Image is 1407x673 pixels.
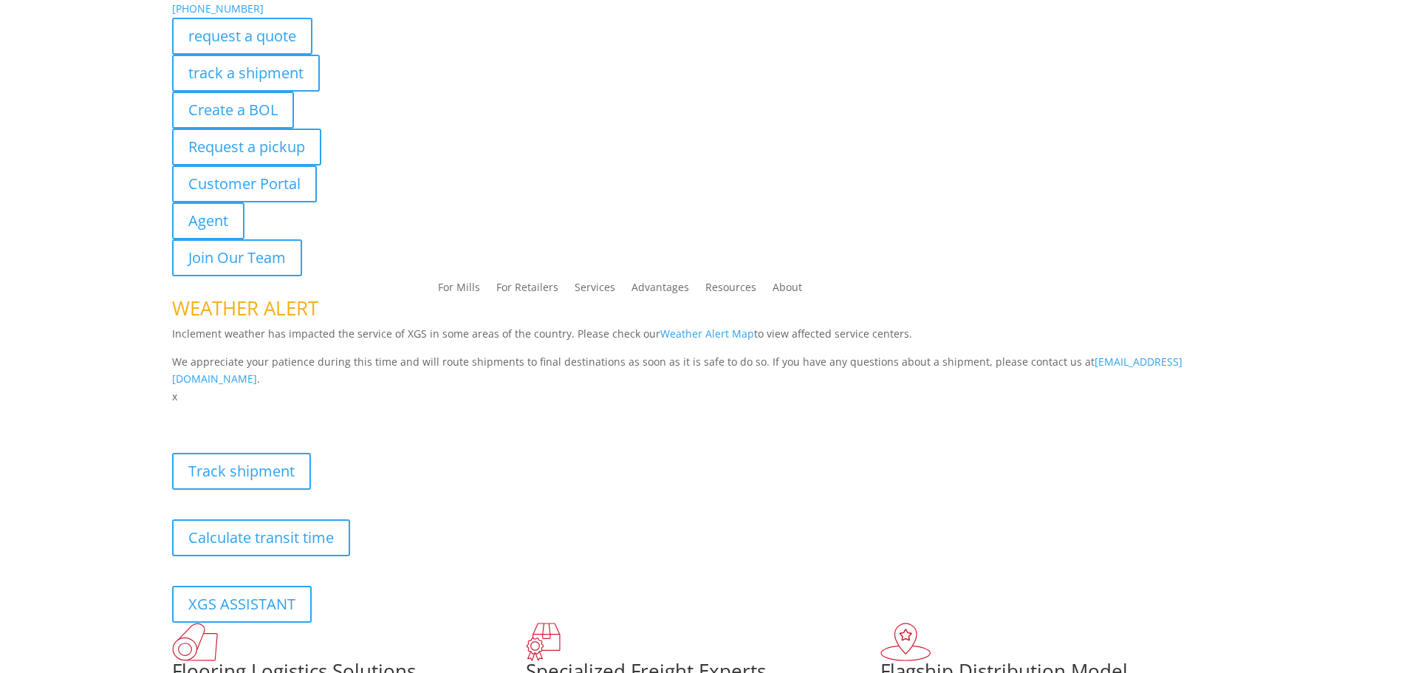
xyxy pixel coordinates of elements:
img: xgs-icon-focused-on-flooring-red [526,623,561,661]
a: Weather Alert Map [660,327,754,341]
p: Inclement weather has impacted the service of XGS in some areas of the country. Please check our ... [172,325,1236,353]
a: [PHONE_NUMBER] [172,1,264,16]
a: Advantages [631,282,689,298]
p: We appreciate your patience during this time and will route shipments to final destinations as so... [172,353,1236,389]
a: request a quote [172,18,312,55]
p: x [172,388,1236,406]
b: Visibility, transparency, and control for your entire supply chain. [172,408,501,422]
a: Join Our Team [172,239,302,276]
img: xgs-icon-total-supply-chain-intelligence-red [172,623,218,661]
a: About [773,282,802,298]
a: For Mills [438,282,480,298]
a: Track shipment [172,453,311,490]
a: Resources [705,282,756,298]
a: Create a BOL [172,92,294,129]
a: Services [575,282,615,298]
a: Calculate transit time [172,519,350,556]
a: Customer Portal [172,165,317,202]
img: xgs-icon-flagship-distribution-model-red [880,623,931,661]
a: XGS ASSISTANT [172,586,312,623]
a: Request a pickup [172,129,321,165]
a: Agent [172,202,244,239]
a: track a shipment [172,55,320,92]
a: For Retailers [496,282,558,298]
span: WEATHER ALERT [172,295,318,321]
